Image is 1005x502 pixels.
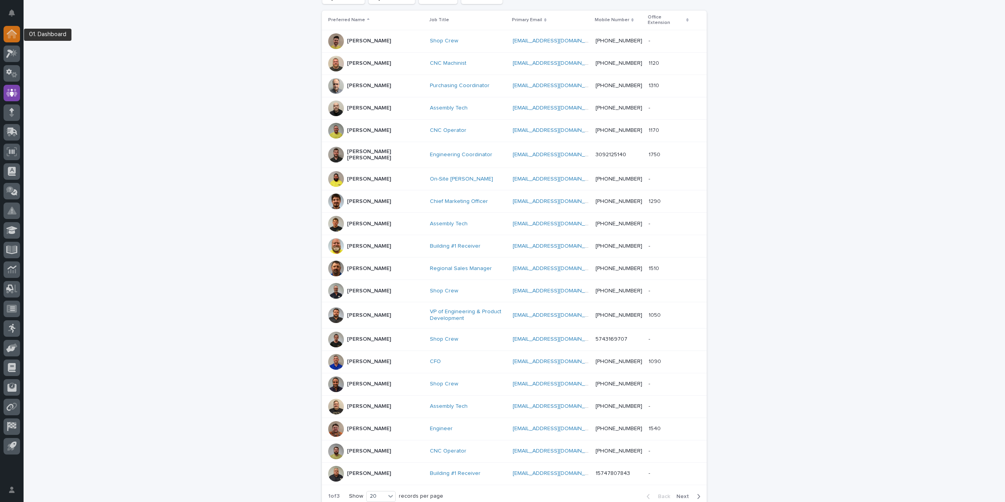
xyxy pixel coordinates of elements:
[653,494,670,499] span: Back
[648,13,684,27] p: Office Extension
[649,150,662,158] p: 1750
[649,219,652,227] p: -
[430,82,490,89] a: Purchasing Coordinator
[596,448,642,454] a: [PHONE_NUMBER]
[430,470,481,477] a: Building #1 Receiver
[649,174,652,183] p: -
[513,336,601,342] a: [EMAIL_ADDRESS][DOMAIN_NAME]
[322,257,707,280] tr: [PERSON_NAME]Regional Sales Manager [EMAIL_ADDRESS][DOMAIN_NAME] [PHONE_NUMBER]15101510
[347,38,391,44] p: [PERSON_NAME]
[649,446,652,455] p: -
[596,105,642,111] a: [PHONE_NUMBER]
[596,221,642,226] a: [PHONE_NUMBER]
[596,266,642,271] a: [PHONE_NUMBER]
[649,424,662,432] p: 1540
[347,265,391,272] p: [PERSON_NAME]
[322,119,707,142] tr: [PERSON_NAME]CNC Operator [EMAIL_ADDRESS][DOMAIN_NAME] [PHONE_NUMBER]11701170
[322,142,707,168] tr: [PERSON_NAME] [PERSON_NAME]Engineering Coordinator [EMAIL_ADDRESS][DOMAIN_NAME] 309212514017501750
[322,213,707,235] tr: [PERSON_NAME]Assembly Tech [EMAIL_ADDRESS][DOMAIN_NAME] [PHONE_NUMBER]--
[322,328,707,350] tr: [PERSON_NAME]Shop Crew [EMAIL_ADDRESS][DOMAIN_NAME] 5743169707--
[430,152,492,158] a: Engineering Coordinator
[596,288,642,294] a: [PHONE_NUMBER]
[328,16,365,24] p: Preferred Name
[399,493,443,500] p: records per page
[322,52,707,75] tr: [PERSON_NAME]CNC Machinist [EMAIL_ADDRESS][DOMAIN_NAME] [PHONE_NUMBER]11201120
[430,221,468,227] a: Assembly Tech
[430,60,466,67] a: CNC Machinist
[322,462,707,485] tr: [PERSON_NAME]Building #1 Receiver [EMAIL_ADDRESS][DOMAIN_NAME] 15747807843--
[596,359,642,364] a: [PHONE_NUMBER]
[640,493,673,500] button: Back
[322,302,707,329] tr: [PERSON_NAME]VP of Engineering & Product Development [EMAIL_ADDRESS][DOMAIN_NAME] [PHONE_NUMBER]1...
[676,494,694,499] span: Next
[347,312,391,319] p: [PERSON_NAME]
[649,103,652,111] p: -
[596,381,642,387] a: [PHONE_NUMBER]
[347,82,391,89] p: [PERSON_NAME]
[10,9,20,22] div: Notifications
[513,288,601,294] a: [EMAIL_ADDRESS][DOMAIN_NAME]
[430,265,492,272] a: Regional Sales Manager
[649,379,652,387] p: -
[513,152,601,157] a: [EMAIL_ADDRESS][DOMAIN_NAME]
[322,373,707,395] tr: [PERSON_NAME]Shop Crew [EMAIL_ADDRESS][DOMAIN_NAME] [PHONE_NUMBER]--
[513,199,601,204] a: [EMAIL_ADDRESS][DOMAIN_NAME]
[649,469,652,477] p: -
[322,30,707,52] tr: [PERSON_NAME]Shop Crew [EMAIL_ADDRESS][DOMAIN_NAME] [PHONE_NUMBER]--
[649,197,662,205] p: 1290
[649,357,663,365] p: 1090
[430,336,458,343] a: Shop Crew
[322,440,707,462] tr: [PERSON_NAME]CNC Operator [EMAIL_ADDRESS][DOMAIN_NAME] [PHONE_NUMBER]--
[322,75,707,97] tr: [PERSON_NAME]Purchasing Coordinator [EMAIL_ADDRESS][DOMAIN_NAME] [PHONE_NUMBER]13101310
[347,105,391,111] p: [PERSON_NAME]
[430,403,468,410] a: Assembly Tech
[430,358,441,365] a: CFO
[347,336,391,343] p: [PERSON_NAME]
[513,381,601,387] a: [EMAIL_ADDRESS][DOMAIN_NAME]
[596,83,642,88] a: [PHONE_NUMBER]
[347,127,391,134] p: [PERSON_NAME]
[322,418,707,440] tr: [PERSON_NAME]Engineer [EMAIL_ADDRESS][DOMAIN_NAME] [PHONE_NUMBER]15401540
[596,38,642,44] a: [PHONE_NUMBER]
[347,60,391,67] p: [PERSON_NAME]
[513,426,601,431] a: [EMAIL_ADDRESS][DOMAIN_NAME]
[513,243,601,249] a: [EMAIL_ADDRESS][DOMAIN_NAME]
[513,128,601,133] a: [EMAIL_ADDRESS][DOMAIN_NAME]
[347,198,391,205] p: [PERSON_NAME]
[513,83,601,88] a: [EMAIL_ADDRESS][DOMAIN_NAME]
[430,448,466,455] a: CNC Operator
[596,336,627,342] a: 5743169707
[322,395,707,418] tr: [PERSON_NAME]Assembly Tech [EMAIL_ADDRESS][DOMAIN_NAME] [PHONE_NUMBER]--
[347,425,391,432] p: [PERSON_NAME]
[347,358,391,365] p: [PERSON_NAME]
[322,168,707,190] tr: [PERSON_NAME]On-Site [PERSON_NAME] [EMAIL_ADDRESS][DOMAIN_NAME] [PHONE_NUMBER]--
[347,470,391,477] p: [PERSON_NAME]
[322,190,707,213] tr: [PERSON_NAME]Chief Marketing Officer [EMAIL_ADDRESS][DOMAIN_NAME] [PHONE_NUMBER]12901290
[347,243,391,250] p: [PERSON_NAME]
[430,105,468,111] a: Assembly Tech
[513,471,601,476] a: [EMAIL_ADDRESS][DOMAIN_NAME]
[513,38,601,44] a: [EMAIL_ADDRESS][DOMAIN_NAME]
[595,16,629,24] p: Mobile Number
[596,152,626,157] a: 3092125140
[649,36,652,44] p: -
[430,198,488,205] a: Chief Marketing Officer
[429,16,449,24] p: Job Title
[430,127,466,134] a: CNC Operator
[322,97,707,119] tr: [PERSON_NAME]Assembly Tech [EMAIL_ADDRESS][DOMAIN_NAME] [PHONE_NUMBER]--
[513,221,601,226] a: [EMAIL_ADDRESS][DOMAIN_NAME]
[513,403,601,409] a: [EMAIL_ADDRESS][DOMAIN_NAME]
[4,5,20,21] button: Notifications
[596,176,642,182] a: [PHONE_NUMBER]
[513,312,601,318] a: [EMAIL_ADDRESS][DOMAIN_NAME]
[367,492,386,500] div: 20
[649,402,652,410] p: -
[322,235,707,257] tr: [PERSON_NAME]Building #1 Receiver [EMAIL_ADDRESS][DOMAIN_NAME] [PHONE_NUMBER]--
[596,471,630,476] a: 15747807843
[430,381,458,387] a: Shop Crew
[649,81,661,89] p: 1310
[347,288,391,294] p: [PERSON_NAME]
[649,241,652,250] p: -
[430,38,458,44] a: Shop Crew
[513,60,601,66] a: [EMAIL_ADDRESS][DOMAIN_NAME]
